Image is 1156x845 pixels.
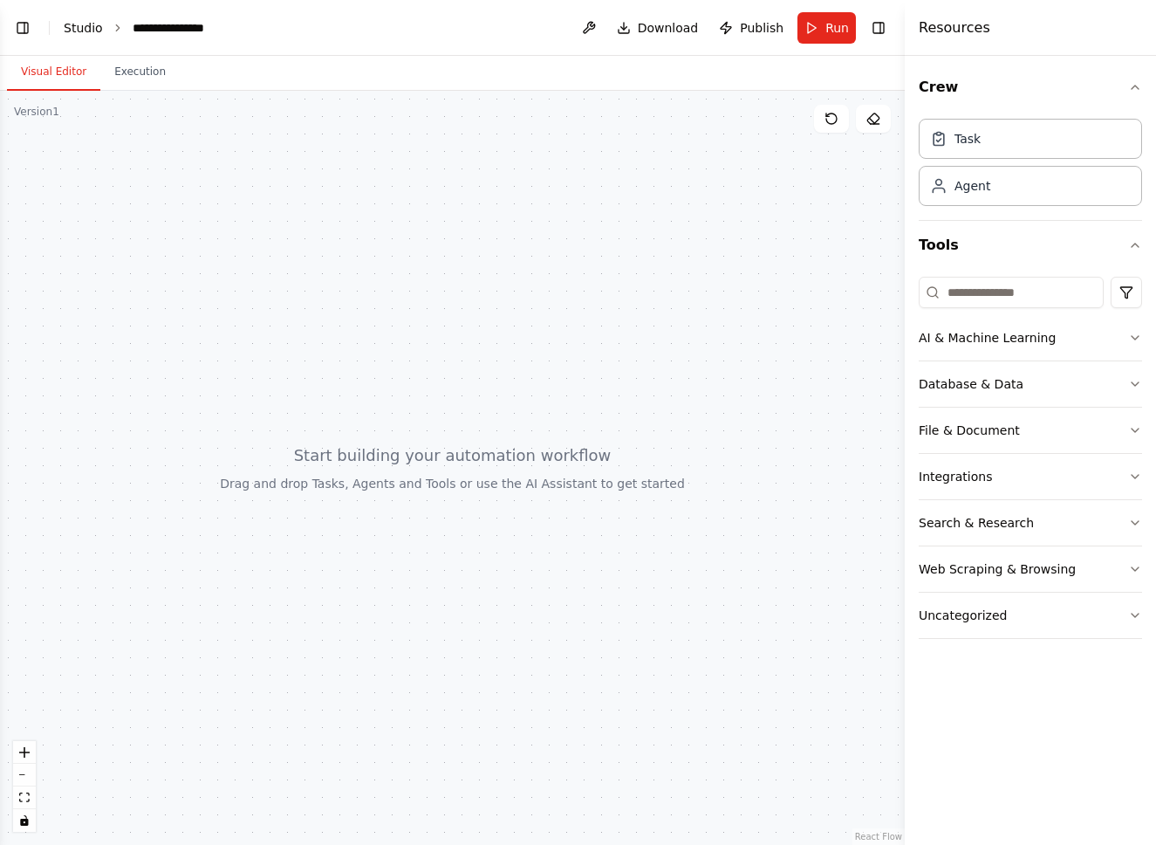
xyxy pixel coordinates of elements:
button: zoom in [13,741,36,764]
div: Search & Research [919,514,1034,532]
span: Run [825,19,849,37]
h4: Resources [919,17,990,38]
button: Search & Research [919,500,1142,546]
div: Version 1 [14,105,59,119]
button: Crew [919,63,1142,112]
button: Execution [100,54,180,91]
button: fit view [13,787,36,809]
button: Hide right sidebar [866,16,891,40]
button: Integrations [919,454,1142,499]
button: zoom out [13,764,36,787]
div: Uncategorized [919,607,1007,624]
div: File & Document [919,422,1020,439]
button: Publish [712,12,790,44]
div: AI & Machine Learning [919,329,1056,347]
button: Tools [919,221,1142,270]
nav: breadcrumb [64,19,222,37]
div: React Flow controls [13,741,36,832]
span: Publish [740,19,783,37]
button: Download [610,12,706,44]
a: Studio [64,21,103,35]
div: Tools [919,270,1142,653]
button: AI & Machine Learning [919,315,1142,361]
button: File & Document [919,408,1142,453]
div: Web Scraping & Browsing [919,560,1076,578]
div: Database & Data [919,375,1023,393]
button: Show left sidebar [10,16,35,40]
a: React Flow attribution [855,832,902,842]
span: Download [638,19,699,37]
button: Web Scraping & Browsing [919,546,1142,592]
button: Uncategorized [919,593,1142,638]
button: Database & Data [919,361,1142,407]
button: toggle interactivity [13,809,36,832]
button: Visual Editor [7,54,100,91]
div: Agent [954,177,990,195]
div: Integrations [919,468,992,485]
div: Crew [919,112,1142,220]
button: Run [797,12,856,44]
div: Task [954,130,981,148]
